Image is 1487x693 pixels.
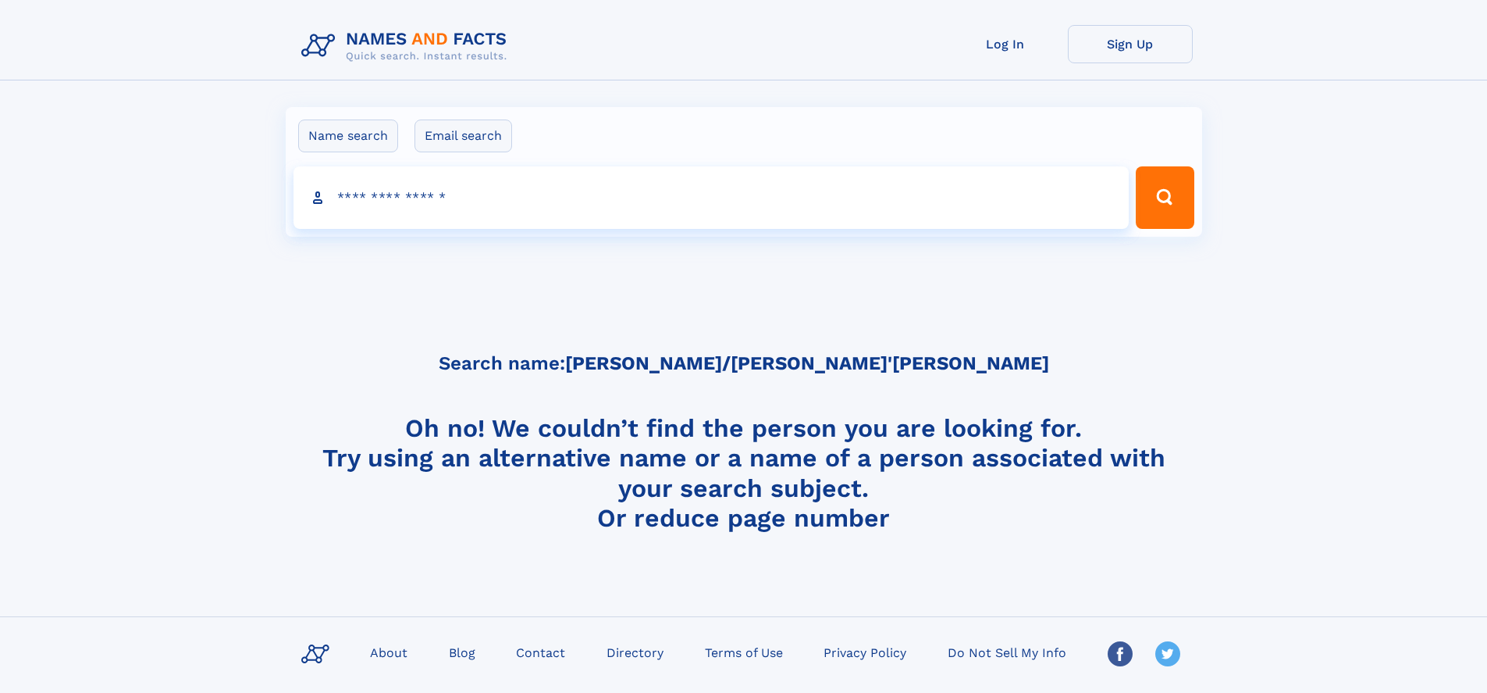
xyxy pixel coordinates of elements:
[565,352,1049,374] b: [PERSON_NAME]/[PERSON_NAME]'[PERSON_NAME]
[941,641,1073,663] a: Do Not Sell My Info
[510,641,571,663] a: Contact
[443,641,482,663] a: Blog
[293,166,1129,229] input: search input
[295,25,520,67] img: Logo Names and Facts
[364,641,414,663] a: About
[439,353,1049,374] h5: Search name:
[600,641,670,663] a: Directory
[699,641,789,663] a: Terms of Use
[1108,641,1133,666] img: Facebook
[817,641,912,663] a: Privacy Policy
[1155,641,1180,666] img: Twitter
[414,120,512,152] label: Email search
[295,413,1193,532] h4: Oh no! We couldn’t find the person you are looking for. Try using an alternative name or a name o...
[943,25,1068,63] a: Log In
[1068,25,1193,63] a: Sign Up
[298,120,398,152] label: Name search
[1136,166,1194,229] button: Search Button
